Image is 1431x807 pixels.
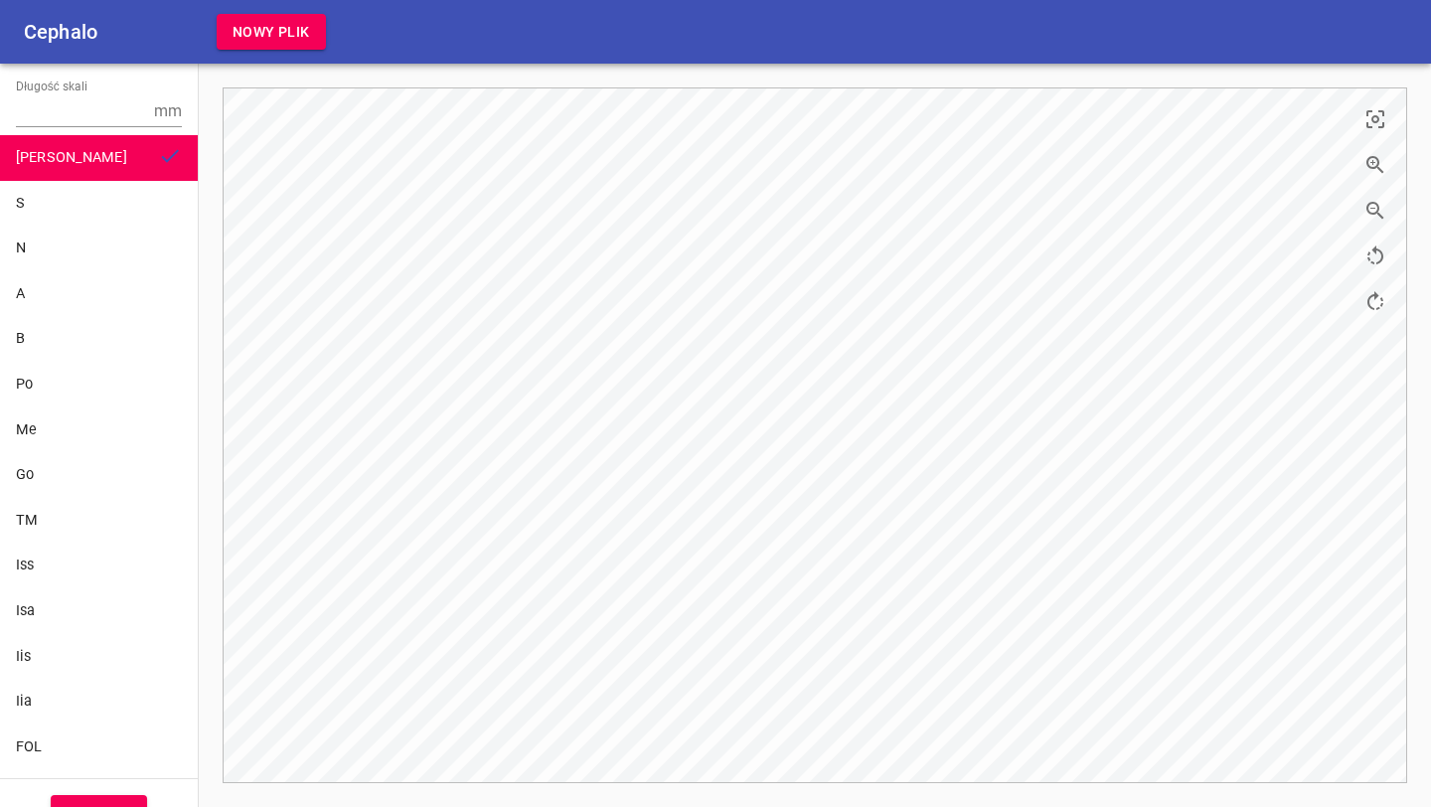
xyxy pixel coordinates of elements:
[16,648,31,665] span: Iis
[16,421,37,438] span: Me
[16,81,87,93] label: Długość skali
[24,16,97,48] h6: Cephalo
[16,376,33,393] span: Po
[16,738,42,755] span: FOL
[16,557,34,573] span: Iss
[16,149,127,166] span: [PERSON_NAME]
[16,512,38,529] span: TM
[16,466,34,483] span: Go
[16,602,35,619] span: Isa
[16,285,25,302] span: A
[16,240,26,256] span: N
[16,330,25,347] span: B
[16,693,32,710] span: Iia
[16,195,25,212] span: S
[217,14,326,51] button: Nowy plik
[154,99,182,123] p: mm
[233,20,310,45] span: Nowy plik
